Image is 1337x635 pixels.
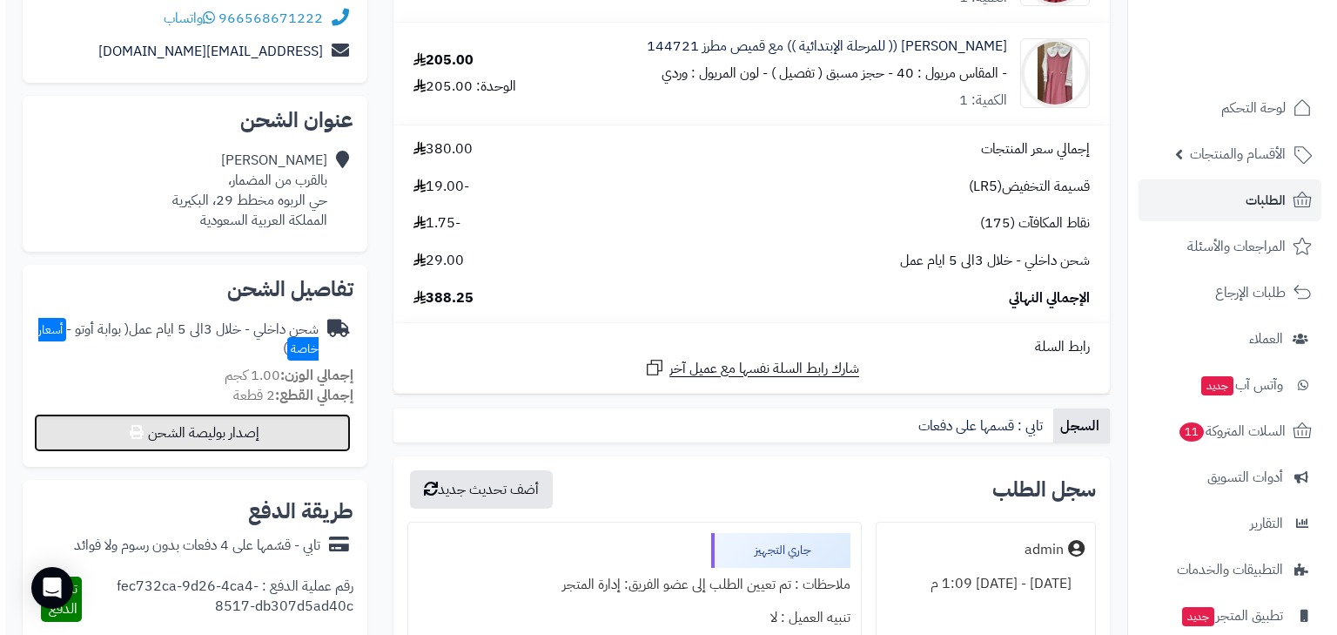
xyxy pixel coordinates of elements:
a: تابي : قسمها على دفعات [906,409,1048,443]
span: الإجمالي النهائي [1004,288,1085,308]
small: 2 قطعة [228,385,348,406]
a: [PERSON_NAME] (( للمرحلة الإبتدائية )) مع قميص مطرز 144721 [642,37,1002,57]
div: رابط السلة [395,337,1098,357]
a: وآتس آبجديد [1133,364,1316,406]
a: المراجعات والأسئلة [1133,226,1316,267]
span: وآتس آب [1194,373,1278,397]
div: تابي - قسّمها على 4 دفعات بدون رسوم ولا فوائد [69,536,315,556]
a: 966568671222 [213,8,318,29]
h2: تفاصيل الشحن [31,279,348,300]
span: التطبيقات والخدمات [1172,557,1278,582]
span: المراجعات والأسئلة [1182,234,1280,259]
div: الوحدة: 205.00 [408,77,511,97]
div: شحن داخلي - خلال 3الى 5 ايام عمل [31,320,313,360]
span: -1.75 [408,213,455,233]
h3: سجل الطلب [987,479,1091,500]
div: رقم عملية الدفع : fec732ca-9d26-4ca4-8517-db307d5ad40c [77,577,348,622]
span: أدوات التسويق [1202,465,1278,490]
small: - لون المريول : وردي [656,63,763,84]
span: أسعار خاصة [33,318,313,361]
span: لوحة التحكم [1216,96,1280,120]
strong: إجمالي الوزن: [275,365,348,386]
span: جديد [1177,607,1209,626]
div: [DATE] - [DATE] 1:09 م [882,567,1079,601]
span: تطبيق المتجر [1175,604,1278,628]
a: العملاء [1133,318,1316,360]
div: Open Intercom Messenger [26,567,68,609]
div: ملاحظات : تم تعيين الطلب إلى عضو الفريق: إدارة المتجر [413,568,845,602]
h2: طريقة الدفع [243,501,348,522]
div: جاري التجهيز [706,533,845,568]
span: إجمالي سعر المنتجات [976,139,1085,159]
span: 388.25 [408,288,468,308]
div: [PERSON_NAME] بالقرب من المضمار، حي الربوه مخطط 29، البكيرية المملكة العربية السعودية [167,151,322,230]
span: 380.00 [408,139,467,159]
span: السلات المتروكة [1172,419,1280,443]
div: الكمية: 1 [954,91,1002,111]
span: التقارير [1245,511,1278,536]
span: شارك رابط السلة نفسها مع عميل آخر [664,359,854,379]
span: العملاء [1244,327,1278,351]
span: طلبات الإرجاع [1210,280,1280,305]
div: 205.00 [408,51,468,71]
span: الطلبات [1240,188,1280,213]
button: أضف تحديث جديد [405,470,548,509]
a: لوحة التحكم [1133,87,1316,129]
div: تنبيه العميل : لا [413,601,845,635]
strong: إجمالي القطع: [270,385,348,406]
a: واتساب [158,8,210,29]
small: - المقاس مريول : 40 - حجز مسبق ( تفصيل ) [766,63,1002,84]
a: التطبيقات والخدمات [1133,549,1316,591]
a: الطلبات [1133,179,1316,221]
span: جديد [1196,376,1228,395]
span: 11 [1174,422,1199,442]
span: -19.00 [408,177,464,197]
span: ( بوابة أوتو - ) [33,319,313,360]
a: أدوات التسويق [1133,456,1316,498]
a: شارك رابط السلة نفسها مع عميل آخر [639,357,854,379]
h2: عنوان الشحن [31,110,348,131]
div: admin [1019,540,1058,560]
button: إصدار بوليصة الشحن [29,414,346,452]
span: نقاط المكافآت (175) [975,213,1085,233]
small: 1.00 كجم [219,365,348,386]
span: قسيمة التخفيض(LR5) [964,177,1085,197]
img: logo-2.png [1208,49,1310,85]
span: الأقسام والمنتجات [1185,142,1280,166]
span: 29.00 [408,251,459,271]
a: [EMAIL_ADDRESS][DOMAIN_NAME] [93,41,318,62]
span: شحن داخلي - خلال 3الى 5 ايام عمل [895,251,1085,271]
img: 1756622072-IMG_5639-90x90.jpeg [1016,38,1084,108]
a: التقارير [1133,503,1316,544]
a: طلبات الإرجاع [1133,272,1316,314]
a: السجل [1048,409,1105,443]
a: السلات المتروكة11 [1133,410,1316,452]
